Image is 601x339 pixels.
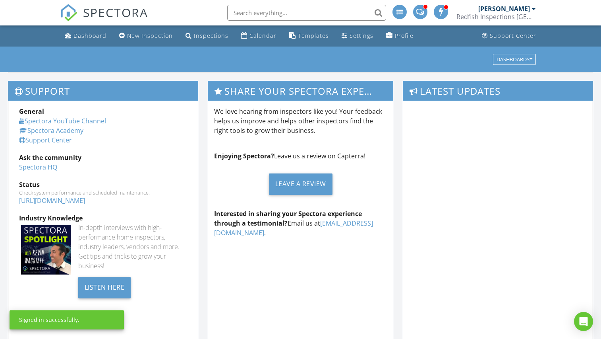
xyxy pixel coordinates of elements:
[62,29,110,43] a: Dashboard
[338,29,377,43] a: Settings
[19,136,72,144] a: Support Center
[479,29,539,43] a: Support Center
[127,32,173,39] div: New Inspection
[73,32,106,39] div: Dashboard
[497,56,532,62] div: Dashboards
[78,282,131,291] a: Listen Here
[214,209,362,228] strong: Interested in sharing your Spectora experience through a testimonial?
[19,117,106,125] a: Spectora YouTube Channel
[350,32,373,39] div: Settings
[19,196,85,205] a: [URL][DOMAIN_NAME]
[19,180,187,189] div: Status
[8,81,198,101] h3: Support
[403,81,593,101] h3: Latest Updates
[456,13,536,21] div: Redfish Inspections Houston
[395,32,414,39] div: Profile
[194,32,228,39] div: Inspections
[83,4,148,21] span: SPECTORA
[383,29,417,43] a: Profile
[19,213,187,223] div: Industry Knowledge
[116,29,176,43] a: New Inspection
[214,219,373,237] a: [EMAIL_ADDRESS][DOMAIN_NAME]
[182,29,232,43] a: Inspections
[238,29,280,43] a: Calendar
[19,153,187,162] div: Ask the community
[214,151,387,161] p: Leave us a review on Capterra!
[19,316,79,324] div: Signed in successfully.
[478,5,530,13] div: [PERSON_NAME]
[574,312,593,331] div: Open Intercom Messenger
[269,173,332,195] div: Leave a Review
[227,5,386,21] input: Search everything...
[78,277,131,298] div: Listen Here
[249,32,276,39] div: Calendar
[214,209,387,238] p: Email us at .
[60,4,77,21] img: The Best Home Inspection Software - Spectora
[214,152,274,160] strong: Enjoying Spectora?
[19,189,187,196] div: Check system performance and scheduled maintenance.
[208,81,393,101] h3: Share Your Spectora Experience
[19,126,83,135] a: Spectora Academy
[214,167,387,201] a: Leave a Review
[298,32,329,39] div: Templates
[21,225,71,275] img: Spectoraspolightmain
[214,107,387,135] p: We love hearing from inspectors like you! Your feedback helps us improve and helps other inspecto...
[60,11,148,27] a: SPECTORA
[493,54,536,65] button: Dashboards
[286,29,332,43] a: Templates
[19,107,44,116] strong: General
[78,223,187,271] div: In-depth interviews with high-performance home inspectors, industry leaders, vendors and more. Ge...
[19,163,57,171] a: Spectora HQ
[490,32,536,39] div: Support Center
